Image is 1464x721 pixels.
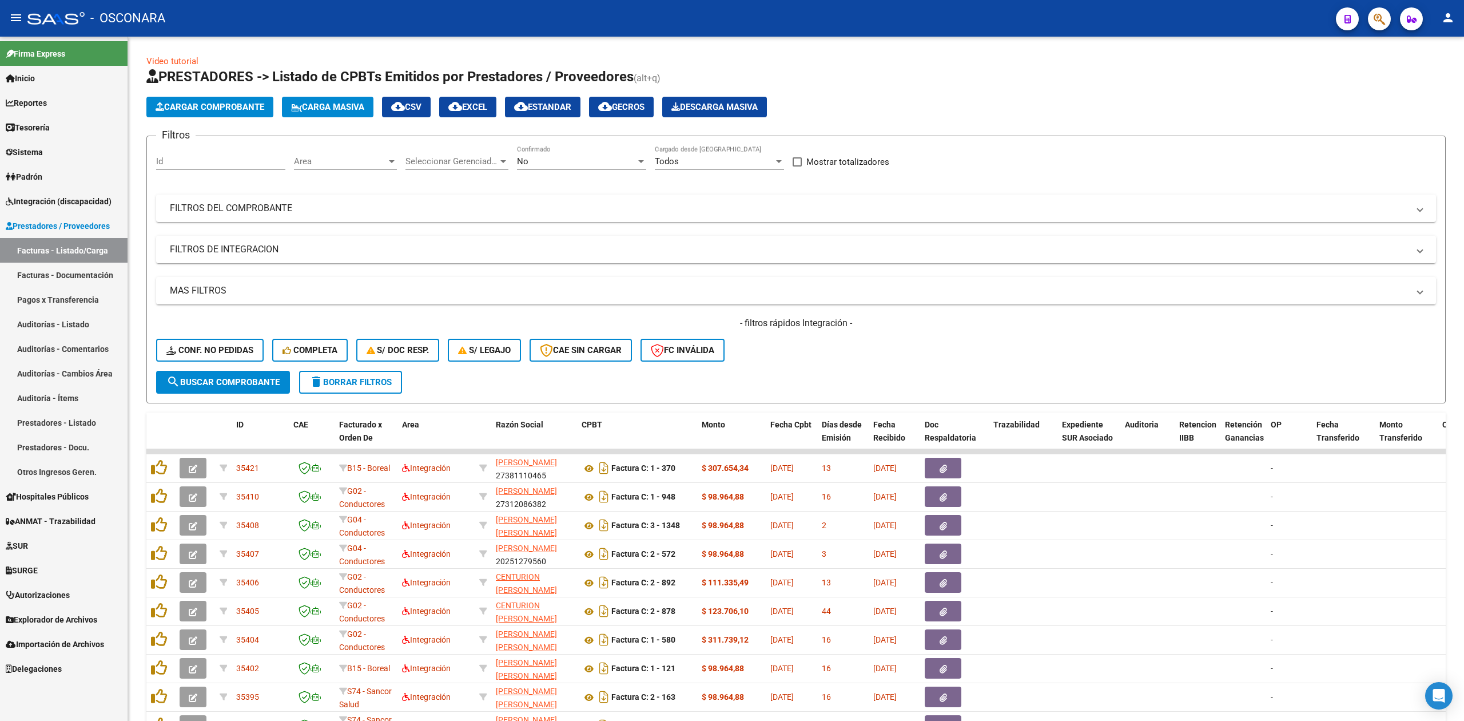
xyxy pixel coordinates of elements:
[611,636,675,645] strong: Factura C: 1 - 580
[339,486,385,534] span: G02 - Conductores Navales Central
[6,663,62,675] span: Delegaciones
[496,544,557,553] span: [PERSON_NAME]
[662,97,767,117] button: Descarga Masiva
[1271,607,1273,616] span: -
[391,102,421,112] span: CSV
[655,156,679,167] span: Todos
[496,420,543,429] span: Razón Social
[236,635,259,644] span: 35404
[294,156,387,167] span: Area
[873,463,897,473] span: [DATE]
[1271,420,1282,429] span: OP
[496,571,572,595] div: 27284734969
[6,589,70,601] span: Autorizaciones
[1271,635,1273,644] span: -
[347,463,390,473] span: B15 - Boreal
[1271,664,1273,673] span: -
[90,6,165,31] span: - OSCONARA
[702,692,744,702] strong: $ 98.964,88
[402,549,451,558] span: Integración
[166,375,180,389] mat-icon: search
[236,463,259,473] span: 35421
[382,97,431,117] button: CSV
[236,549,259,558] span: 35407
[6,195,112,208] span: Integración (discapacidad)
[170,202,1409,215] mat-panel-title: FILTROS DEL COMPROBANTE
[339,420,382,442] span: Facturado x Orden De
[1271,549,1273,558] span: -
[702,420,725,429] span: Monto
[702,492,744,501] strong: $ 98.964,88
[1179,420,1216,442] span: Retencion IIBB
[822,578,831,587] span: 13
[339,515,387,550] span: G04 - Conductores Navales MDQ
[822,692,831,702] span: 16
[596,631,611,649] i: Descargar documento
[402,635,451,644] span: Integración
[634,73,661,84] span: (alt+q)
[9,11,23,25] mat-icon: menu
[702,521,744,530] strong: $ 98.964,88
[282,97,373,117] button: Carga Masiva
[448,100,462,113] mat-icon: cloud_download
[1125,420,1159,429] span: Auditoria
[448,339,521,362] button: S/ legajo
[873,664,897,673] span: [DATE]
[540,345,622,355] span: CAE SIN CARGAR
[611,693,675,702] strong: Factura C: 2 - 163
[1057,413,1120,463] datatable-header-cell: Expediente SUR Asociado
[6,515,96,528] span: ANMAT - Trazabilidad
[6,47,65,60] span: Firma Express
[598,100,612,113] mat-icon: cloud_download
[6,121,50,134] span: Tesorería
[272,339,348,362] button: Completa
[596,516,611,534] i: Descargar documento
[1120,413,1175,463] datatable-header-cell: Auditoria
[1271,463,1273,473] span: -
[702,549,744,558] strong: $ 98.964,88
[651,345,714,355] span: FC Inválida
[496,687,557,709] span: [PERSON_NAME] [PERSON_NAME]
[402,692,451,702] span: Integración
[6,171,42,183] span: Padrón
[339,572,385,620] span: G02 - Conductores Navales Central
[156,317,1436,330] h4: - filtros rápidos Integración -
[146,56,198,66] a: Video tutorial
[1316,420,1359,442] span: Fecha Transferido
[496,599,572,623] div: 27284734969
[496,485,572,509] div: 27312086382
[1271,521,1273,530] span: -
[496,456,572,480] div: 27381110465
[770,492,794,501] span: [DATE]
[1375,413,1438,463] datatable-header-cell: Monto Transferido
[496,486,557,496] span: [PERSON_NAME]
[611,664,675,674] strong: Factura C: 1 - 121
[869,413,920,463] datatable-header-cell: Fecha Recibido
[1175,413,1220,463] datatable-header-cell: Retencion IIBB
[347,664,390,673] span: B15 - Boreal
[611,464,675,473] strong: Factura C: 1 - 370
[1266,413,1312,463] datatable-header-cell: OP
[873,521,897,530] span: [DATE]
[6,97,47,109] span: Reportes
[291,102,364,112] span: Carga Masiva
[293,420,308,429] span: CAE
[236,521,259,530] span: 35408
[496,542,572,566] div: 20251279560
[402,521,451,530] span: Integración
[702,635,749,644] strong: $ 311.739,12
[356,339,440,362] button: S/ Doc Resp.
[822,549,826,558] span: 3
[925,420,976,442] span: Doc Respaldatoria
[146,97,273,117] button: Cargar Comprobante
[1271,692,1273,702] span: -
[402,664,451,673] span: Integración
[1220,413,1266,463] datatable-header-cell: Retención Ganancias
[339,544,387,579] span: G04 - Conductores Navales MDQ
[496,458,557,467] span: [PERSON_NAME]
[458,345,511,355] span: S/ legajo
[611,521,680,530] strong: Factura C: 3 - 1348
[766,413,817,463] datatable-header-cell: Fecha Cpbt
[402,492,451,501] span: Integración
[873,692,897,702] span: [DATE]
